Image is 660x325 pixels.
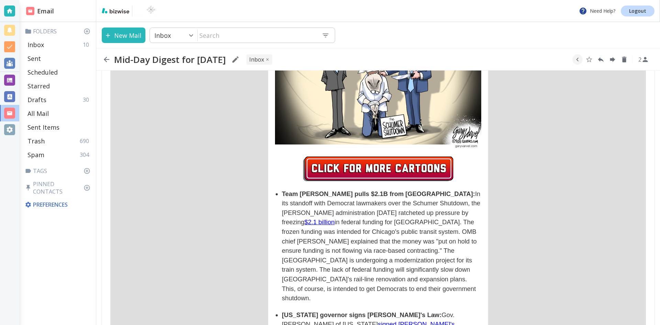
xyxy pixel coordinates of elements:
p: 30 [83,96,92,104]
div: Inbox10 [25,38,93,52]
p: Logout [629,9,646,13]
p: 690 [80,137,92,145]
button: See Participants [635,51,652,68]
p: Folders [25,28,93,35]
div: Sent [25,52,93,65]
div: Trash690 [25,134,93,148]
div: Preferences [23,198,93,211]
img: BioTech International [135,6,167,17]
p: Trash [27,137,45,145]
p: Spam [27,151,44,159]
p: 2 [638,56,641,63]
p: INBOX [249,56,264,63]
h2: Email [26,7,54,16]
p: Pinned Contacts [25,180,93,195]
p: 10 [83,41,92,48]
div: Spam304 [25,148,93,162]
p: Sent [27,54,41,63]
div: Drafts30 [25,93,93,107]
div: Starred [25,79,93,93]
input: Search [198,28,316,42]
div: Sent Items [25,120,93,134]
div: Scheduled [25,65,93,79]
button: Reply [596,54,606,65]
img: DashboardSidebarEmail.svg [26,7,34,15]
p: 304 [80,151,92,159]
button: Forward [607,54,618,65]
p: Scheduled [27,68,58,76]
div: All Mail [25,107,93,120]
p: Preferences [25,201,92,208]
p: All Mail [27,109,49,118]
h2: Mid-Day Digest for [DATE] [114,54,226,65]
p: Sent Items [27,123,59,131]
p: Drafts [27,96,46,104]
button: Delete [619,54,629,65]
p: Tags [25,167,93,175]
p: Inbox [27,41,44,49]
a: Logout [621,6,654,17]
button: New Mail [102,28,145,43]
img: bizwise [102,8,129,13]
p: Starred [27,82,50,90]
p: Inbox [154,31,171,40]
p: Need Help? [579,7,615,15]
